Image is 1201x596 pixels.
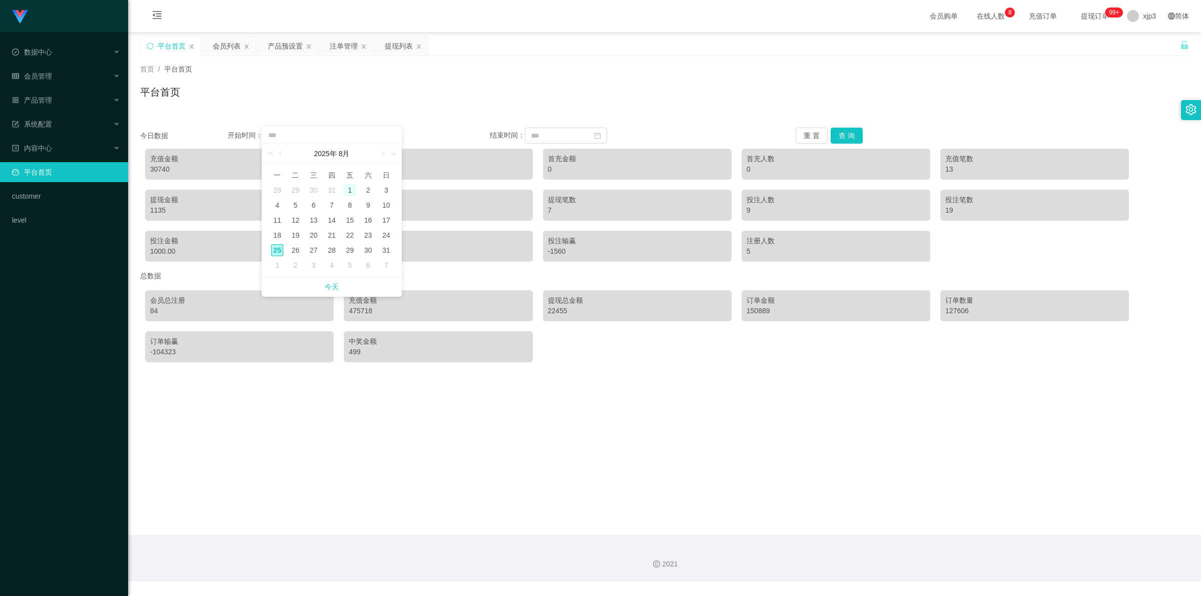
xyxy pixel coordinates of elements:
div: 投注人数 [747,195,925,205]
span: 首页 [140,65,154,73]
div: 14 [326,214,338,226]
div: 订单数量 [945,295,1124,306]
div: 提现笔数 [548,195,727,205]
div: 26 [289,244,301,256]
td: 2025年9月1日 [268,258,286,273]
i: 图标: calendar [594,132,601,139]
td: 2025年8月29日 [341,243,359,258]
div: 1 [344,184,356,196]
span: 一 [268,171,286,180]
td: 2025年7月30日 [305,183,323,198]
span: 日 [377,171,395,180]
td: 2025年9月5日 [341,258,359,273]
i: 图标: sync [147,43,154,50]
th: 周日 [377,168,395,183]
td: 2025年8月20日 [305,228,323,243]
div: 5 [349,205,527,216]
td: 2025年8月17日 [377,213,395,228]
td: 2025年8月19日 [286,228,304,243]
span: 系统配置 [12,120,52,128]
div: 30 [362,244,374,256]
td: 2025年9月3日 [305,258,323,273]
div: 8 [344,199,356,211]
a: 上个月 (翻页上键) [277,144,286,164]
span: 充值订单 [1024,13,1062,20]
div: 0 [548,164,727,175]
i: 图标: close [416,44,422,50]
div: 首充人数 [747,154,925,164]
span: 在线人数 [972,13,1010,20]
a: 下一年 (Control键加右方向键) [385,144,398,164]
button: 查 询 [831,128,863,144]
td: 2025年9月4日 [323,258,341,273]
span: 内容中心 [12,144,52,152]
sup: 197 [1105,8,1123,18]
div: 19 [945,205,1124,216]
span: 二 [286,171,304,180]
div: 4060 [349,246,527,257]
i: 图标: close [361,44,367,50]
span: 提现订单 [1076,13,1114,20]
i: 图标: menu-fold [140,1,174,33]
span: 四 [323,171,341,180]
td: 2025年8月22日 [341,228,359,243]
div: 会员总注册 [150,295,329,306]
div: 150889 [747,306,925,316]
span: 开始时间： [228,131,263,139]
div: 投注笔数 [945,195,1124,205]
div: 7 [548,205,727,216]
span: 会员管理 [12,72,52,80]
div: 4 [271,199,283,211]
td: 2025年8月18日 [268,228,286,243]
i: 图标: table [12,73,19,80]
i: 图标: close [244,44,250,50]
td: 2025年8月11日 [268,213,286,228]
sup: 8 [1005,8,1015,18]
td: 2025年8月27日 [305,243,323,258]
div: 12 [289,214,301,226]
div: 3 [380,184,392,196]
td: 2025年8月5日 [286,198,304,213]
div: 1 [271,259,283,271]
td: 2025年9月2日 [286,258,304,273]
div: 产品预设置 [268,37,303,56]
th: 周四 [323,168,341,183]
i: 图标: appstore-o [12,97,19,104]
div: -1560 [548,246,727,257]
div: 28 [271,184,283,196]
button: 重 置 [796,128,828,144]
a: 上一年 (Control键加左方向键) [266,144,279,164]
th: 周五 [341,168,359,183]
div: 30740 [150,164,329,175]
div: 84 [150,306,329,316]
td: 2025年8月30日 [359,243,377,258]
div: 注册人数 [747,236,925,246]
td: 2025年8月26日 [286,243,304,258]
h1: 平台首页 [140,85,180,100]
i: 图标: setting [1185,104,1196,115]
span: 数据中心 [12,48,52,56]
div: 23 [362,229,374,241]
td: 2025年8月16日 [359,213,377,228]
td: 2025年8月10日 [377,198,395,213]
div: 29 [289,184,301,196]
div: 订单输赢 [150,336,329,347]
div: 24 [380,229,392,241]
div: 充值金额 [150,154,329,164]
div: 127606 [945,306,1124,316]
div: 31 [326,184,338,196]
a: customer [12,186,120,206]
div: 5 [344,259,356,271]
div: 5 [747,246,925,257]
td: 2025年7月29日 [286,183,304,198]
a: 8月 [338,144,351,164]
div: 19 [289,229,301,241]
div: 平台首页 [158,37,186,56]
td: 2025年8月3日 [377,183,395,198]
td: 2025年8月8日 [341,198,359,213]
span: 产品管理 [12,96,52,104]
td: 2025年8月12日 [286,213,304,228]
i: 图标: global [1168,13,1175,20]
a: 图标: dashboard平台首页 [12,162,120,182]
span: 结束时间： [490,131,525,139]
